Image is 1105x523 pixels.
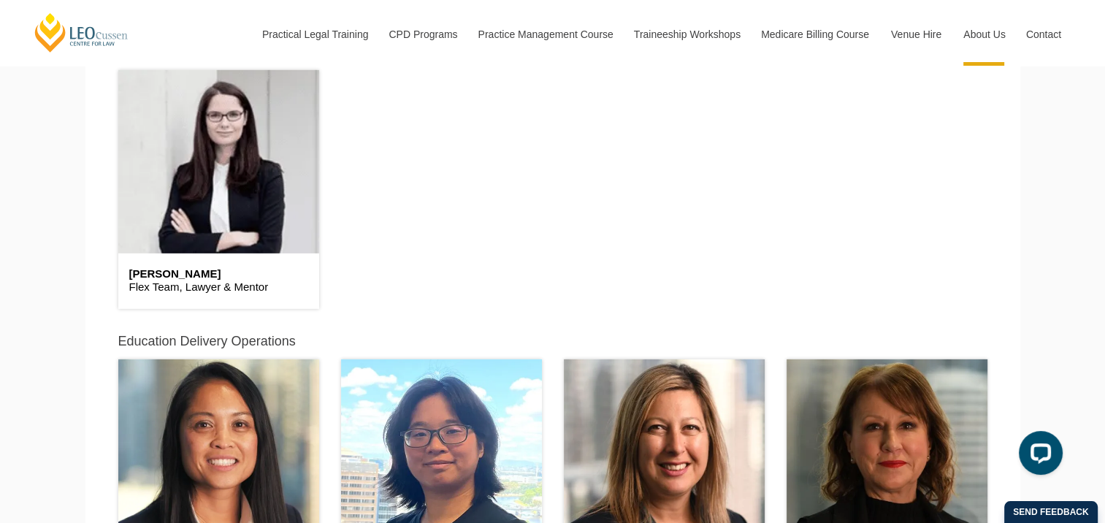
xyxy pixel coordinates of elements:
iframe: LiveChat chat widget [1007,425,1068,486]
a: Traineeship Workshops [623,3,750,66]
a: Practical Legal Training [251,3,378,66]
h5: Education Delivery Operations [118,335,296,349]
a: CPD Programs [378,3,467,66]
a: Practice Management Course [467,3,623,66]
p: Flex Team, Lawyer & Mentor [129,280,308,294]
a: About Us [952,3,1015,66]
a: Venue Hire [880,3,952,66]
a: Medicare Billing Course [750,3,880,66]
a: Contact [1015,3,1072,66]
h6: [PERSON_NAME] [129,268,308,280]
a: [PERSON_NAME] Centre for Law [33,12,130,53]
